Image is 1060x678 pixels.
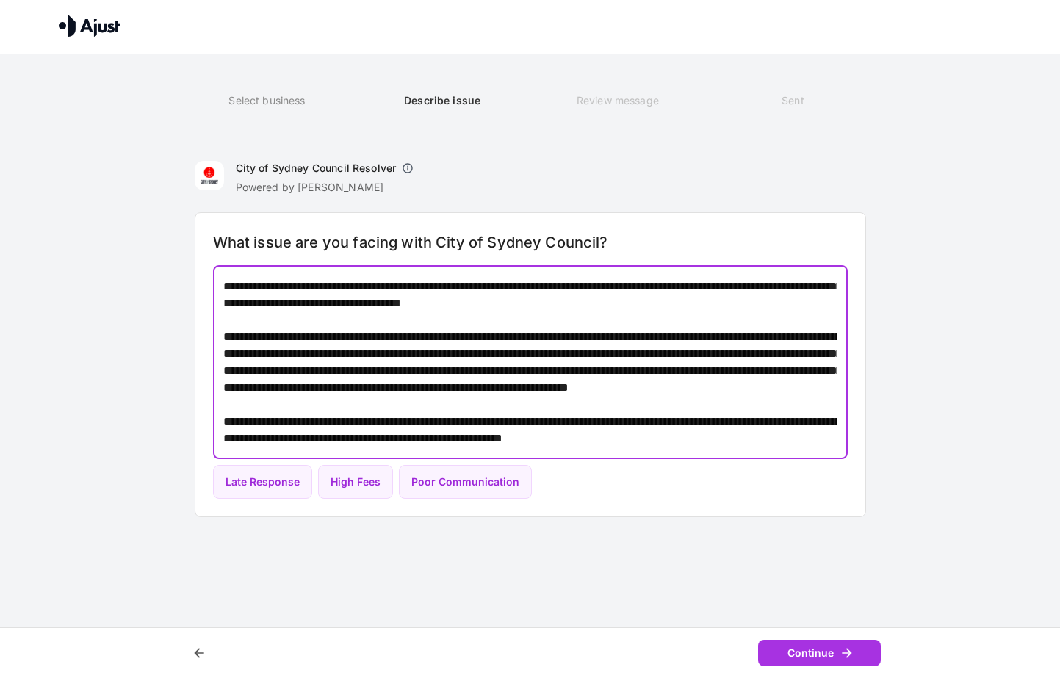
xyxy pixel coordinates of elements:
[318,465,393,500] button: High Fees
[399,465,532,500] button: Poor Communication
[236,180,420,195] p: Powered by [PERSON_NAME]
[180,93,355,109] h6: Select business
[213,465,312,500] button: Late Response
[530,93,705,109] h6: Review message
[59,15,120,37] img: Ajust
[758,640,881,667] button: Continue
[355,93,530,109] h6: Describe issue
[236,161,397,176] h6: City of Sydney Council Resolver
[705,93,880,109] h6: Sent
[195,161,224,190] img: City of Sydney Council
[213,231,848,254] h6: What issue are you facing with City of Sydney Council?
